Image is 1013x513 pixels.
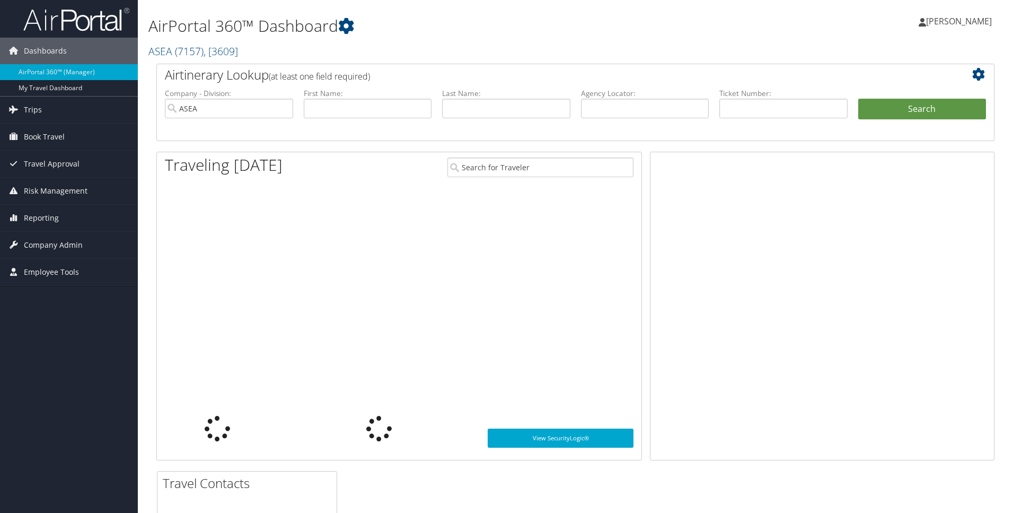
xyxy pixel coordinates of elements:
[23,7,129,32] img: airportal-logo.png
[24,38,67,64] span: Dashboards
[148,44,238,58] a: ASEA
[442,88,570,99] label: Last Name:
[24,151,80,177] span: Travel Approval
[24,259,79,285] span: Employee Tools
[163,474,337,492] h2: Travel Contacts
[926,15,992,27] span: [PERSON_NAME]
[24,97,42,123] span: Trips
[24,178,87,204] span: Risk Management
[204,44,238,58] span: , [ 3609 ]
[148,15,718,37] h1: AirPortal 360™ Dashboard
[165,66,916,84] h2: Airtinerary Lookup
[719,88,848,99] label: Ticket Number:
[919,5,1002,37] a: [PERSON_NAME]
[488,429,633,448] a: View SecurityLogic®
[165,154,283,176] h1: Traveling [DATE]
[269,71,370,82] span: (at least one field required)
[165,88,293,99] label: Company - Division:
[581,88,709,99] label: Agency Locator:
[175,44,204,58] span: ( 7157 )
[24,124,65,150] span: Book Travel
[24,232,83,258] span: Company Admin
[858,99,986,120] button: Search
[24,205,59,231] span: Reporting
[304,88,432,99] label: First Name:
[447,158,633,177] input: Search for Traveler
